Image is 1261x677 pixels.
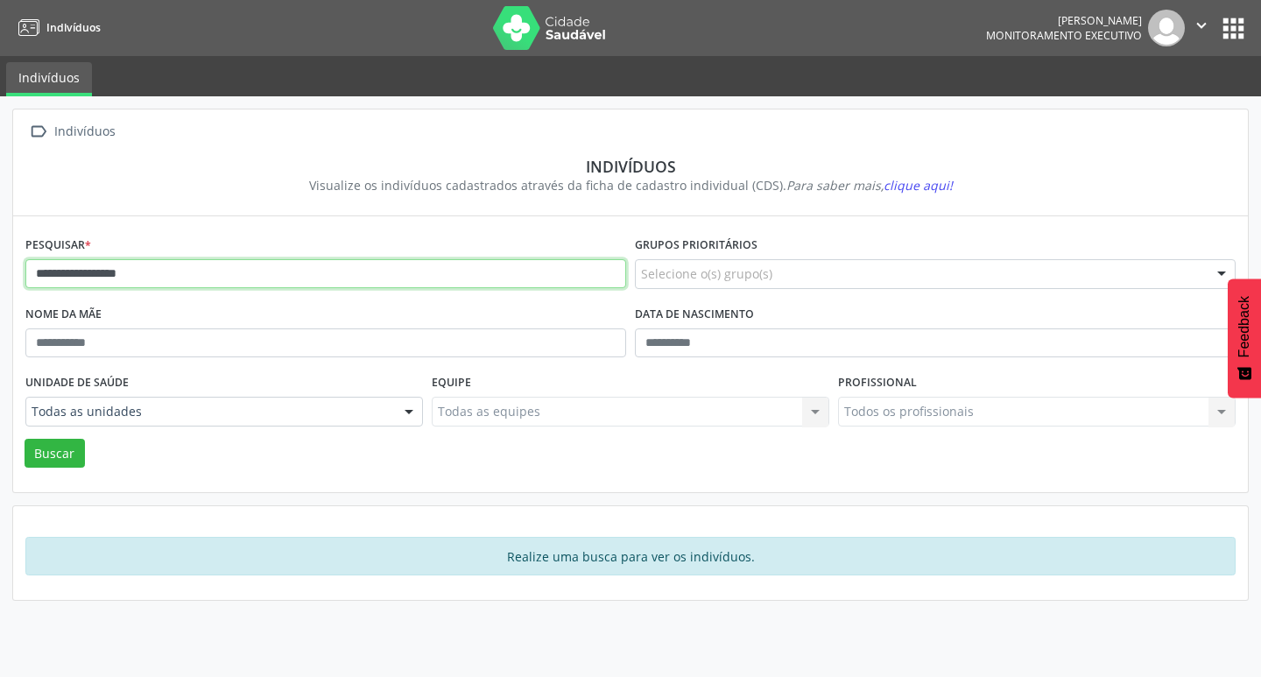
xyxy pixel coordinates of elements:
[25,119,51,145] i: 
[51,119,118,145] div: Indivíduos
[1185,10,1218,46] button: 
[432,370,471,397] label: Equipe
[25,301,102,328] label: Nome da mãe
[38,176,1223,194] div: Visualize os indivíduos cadastrados através da ficha de cadastro individual (CDS).
[986,28,1142,43] span: Monitoramento Executivo
[38,157,1223,176] div: Indivíduos
[25,370,129,397] label: Unidade de saúde
[46,20,101,35] span: Indivíduos
[986,13,1142,28] div: [PERSON_NAME]
[884,177,953,194] span: clique aqui!
[1148,10,1185,46] img: img
[838,370,917,397] label: Profissional
[25,537,1236,575] div: Realize uma busca para ver os indivíduos.
[635,232,757,259] label: Grupos prioritários
[6,62,92,96] a: Indivíduos
[32,403,387,420] span: Todas as unidades
[25,119,118,145] a:  Indivíduos
[12,13,101,42] a: Indivíduos
[1236,296,1252,357] span: Feedback
[25,439,85,469] button: Buscar
[25,232,91,259] label: Pesquisar
[1192,16,1211,35] i: 
[1228,279,1261,398] button: Feedback - Mostrar pesquisa
[641,264,772,283] span: Selecione o(s) grupo(s)
[1218,13,1249,44] button: apps
[635,301,754,328] label: Data de nascimento
[786,177,953,194] i: Para saber mais,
